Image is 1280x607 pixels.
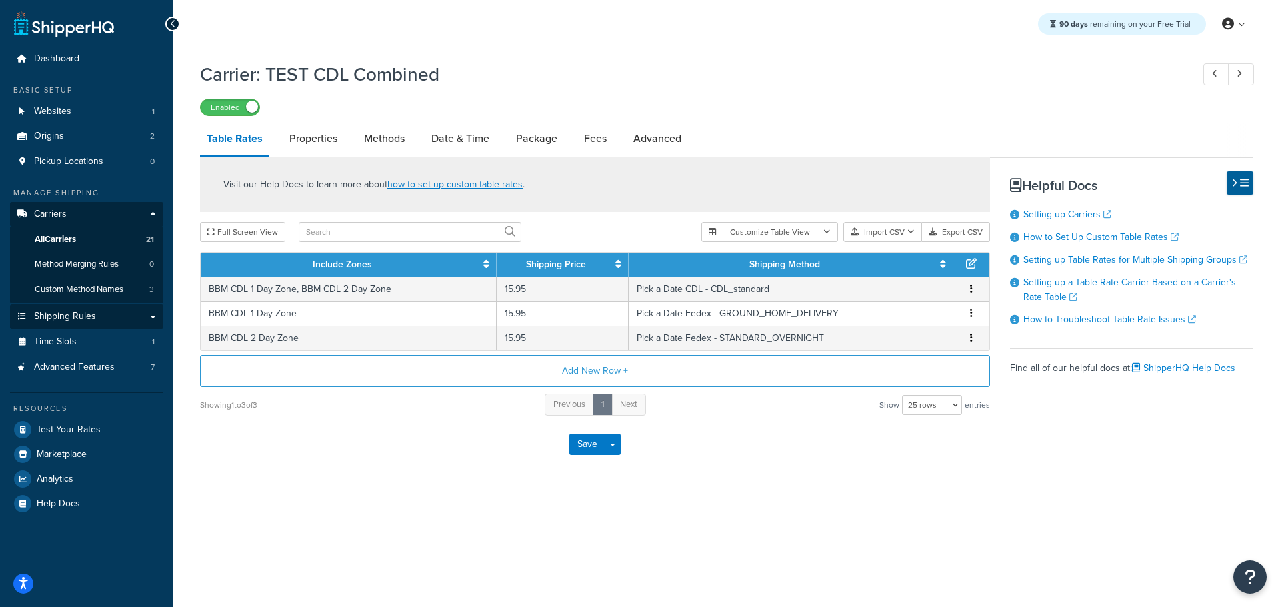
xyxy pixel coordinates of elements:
a: Test Your Rates [10,418,163,442]
a: Package [509,123,564,155]
span: 0 [150,156,155,167]
a: Previous [545,394,594,416]
button: Add New Row + [200,355,990,387]
a: Include Zones [313,257,372,271]
a: Custom Method Names3 [10,277,163,302]
span: Help Docs [37,498,80,510]
label: Enabled [201,99,259,115]
td: BBM CDL 1 Day Zone [201,301,497,326]
button: Import CSV [843,222,922,242]
span: 3 [149,284,154,295]
li: Advanced Features [10,355,163,380]
a: 1 [593,394,613,416]
span: 1 [152,106,155,117]
span: Custom Method Names [35,284,123,295]
td: Pick a Date Fedex - STANDARD_OVERNIGHT [629,326,953,350]
td: BBM CDL 2 Day Zone [201,326,497,350]
li: Pickup Locations [10,149,163,174]
span: Marketplace [37,449,87,460]
span: 2 [150,131,155,142]
div: Manage Shipping [10,187,163,199]
a: Dashboard [10,47,163,71]
span: Method Merging Rules [35,259,119,270]
a: Fees [577,123,613,155]
a: ShipperHQ Help Docs [1132,361,1235,375]
span: Shipping Rules [34,311,96,322]
span: Show [879,396,899,414]
li: Carriers [10,202,163,303]
a: How to Set Up Custom Table Rates [1023,230,1179,244]
a: Setting up Carriers [1023,207,1111,221]
span: Time Slots [34,336,77,348]
div: Resources [10,403,163,414]
span: 21 [146,234,154,245]
td: 15.95 [497,277,629,301]
span: 1 [152,336,155,348]
a: Origins2 [10,124,163,149]
li: Websites [10,99,163,124]
a: Time Slots1 [10,330,163,354]
button: Full Screen View [200,222,285,242]
span: Websites [34,106,71,117]
span: Test Your Rates [37,424,101,436]
a: Method Merging Rules0 [10,252,163,277]
strong: 90 days [1059,18,1088,30]
button: Customize Table View [701,222,838,242]
button: Save [569,434,605,455]
a: Setting up Table Rates for Multiple Shipping Groups [1023,253,1247,267]
a: Shipping Method [749,257,820,271]
span: Dashboard [34,53,79,65]
a: Analytics [10,467,163,491]
button: Export CSV [922,222,990,242]
td: Pick a Date CDL - CDL_standard [629,277,953,301]
span: Pickup Locations [34,156,103,167]
span: Previous [553,398,585,410]
a: How to Troubleshoot Table Rate Issues [1023,312,1196,326]
a: Websites1 [10,99,163,124]
td: BBM CDL 1 Day Zone, BBM CDL 2 Day Zone [201,277,497,301]
div: Showing 1 to 3 of 3 [200,396,257,414]
span: Origins [34,131,64,142]
li: Method Merging Rules [10,252,163,277]
a: how to set up custom table rates [387,177,523,191]
td: 15.95 [497,326,629,350]
span: All Carriers [35,234,76,245]
a: Advanced [627,123,688,155]
a: AllCarriers21 [10,227,163,252]
div: Find all of our helpful docs at: [1010,348,1253,378]
a: Shipping Price [526,257,586,271]
li: Time Slots [10,330,163,354]
a: Properties [283,123,344,155]
a: Table Rates [200,123,269,157]
a: Advanced Features7 [10,355,163,380]
h1: Carrier: TEST CDL Combined [200,61,1179,87]
a: Date & Time [425,123,496,155]
span: Next [620,398,637,410]
span: Carriers [34,209,67,220]
a: Next [611,394,646,416]
span: remaining on your Free Trial [1059,18,1191,30]
a: Pickup Locations0 [10,149,163,174]
span: Advanced Features [34,362,115,373]
a: Marketplace [10,442,163,466]
a: Help Docs [10,492,163,516]
td: 15.95 [497,301,629,326]
a: Previous Record [1203,63,1229,85]
button: Open Resource Center [1233,560,1267,594]
li: Origins [10,124,163,149]
span: 7 [151,362,155,373]
button: Hide Help Docs [1227,171,1253,195]
li: Custom Method Names [10,277,163,302]
a: Methods [357,123,411,155]
span: 0 [149,259,154,270]
span: entries [965,396,990,414]
p: Visit our Help Docs to learn more about . [223,177,525,192]
a: Shipping Rules [10,304,163,329]
td: Pick a Date Fedex - GROUND_HOME_DELIVERY [629,301,953,326]
a: Setting up a Table Rate Carrier Based on a Carrier's Rate Table [1023,275,1236,304]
